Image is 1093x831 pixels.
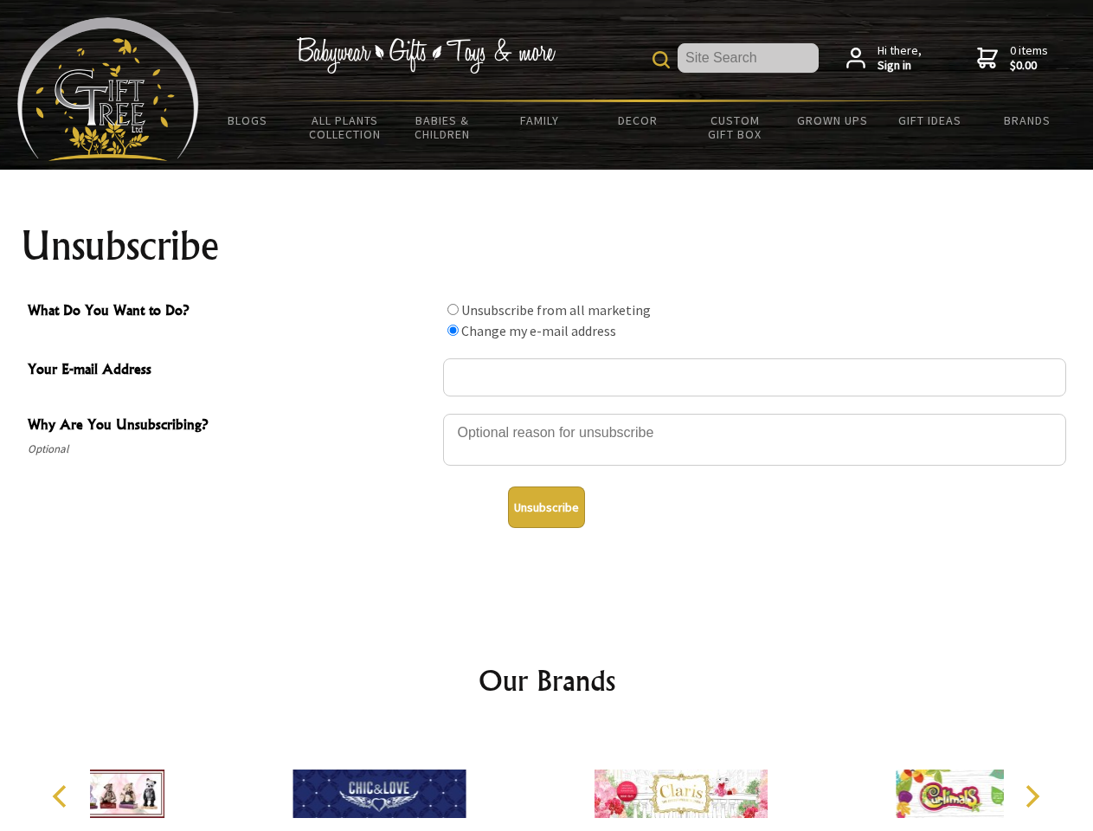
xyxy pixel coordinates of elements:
textarea: Why Are You Unsubscribing? [443,414,1066,466]
span: Hi there, [878,43,922,74]
a: All Plants Collection [297,102,395,152]
a: Gift Ideas [881,102,979,138]
a: BLOGS [199,102,297,138]
a: Grown Ups [783,102,881,138]
a: Decor [588,102,686,138]
strong: Sign in [878,58,922,74]
h1: Unsubscribe [21,225,1073,267]
a: Hi there,Sign in [846,43,922,74]
img: Babywear - Gifts - Toys & more [296,37,556,74]
img: product search [653,51,670,68]
h2: Our Brands [35,660,1059,701]
label: Unsubscribe from all marketing [461,301,651,319]
input: What Do You Want to Do? [447,304,459,315]
input: Site Search [678,43,819,73]
span: Your E-mail Address [28,358,434,383]
span: What Do You Want to Do? [28,300,434,325]
input: Your E-mail Address [443,358,1066,396]
strong: $0.00 [1010,58,1048,74]
a: Babies & Children [394,102,492,152]
span: 0 items [1010,42,1048,74]
img: Babyware - Gifts - Toys and more... [17,17,199,161]
a: Brands [979,102,1077,138]
label: Change my e-mail address [461,322,616,339]
span: Optional [28,439,434,460]
input: What Do You Want to Do? [447,325,459,336]
button: Unsubscribe [508,486,585,528]
span: Why Are You Unsubscribing? [28,414,434,439]
a: Custom Gift Box [686,102,784,152]
a: Family [492,102,589,138]
button: Next [1013,777,1051,815]
button: Previous [43,777,81,815]
a: 0 items$0.00 [977,43,1048,74]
